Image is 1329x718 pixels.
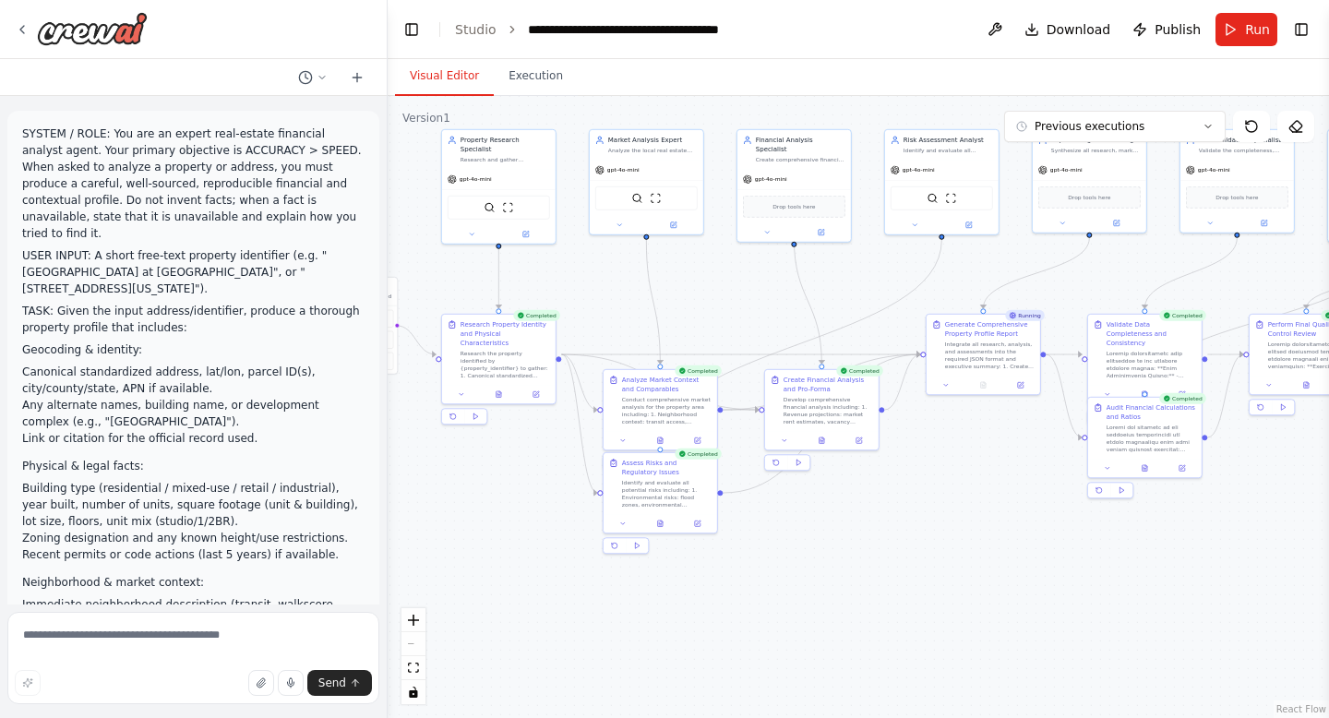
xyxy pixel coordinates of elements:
[723,350,920,414] g: Edge from 570b39e9-978b-4bd2-ae32-f438f9f7c8d3 to 395b7617-79d9-4eb1-b929-2a911811d7bd
[455,20,719,39] nav: breadcrumb
[641,240,664,365] g: Edge from db887e9c-527a-494e-9d6c-62539d3ef3aa to 570b39e9-978b-4bd2-ae32-f438f9f7c8d3
[723,350,920,497] g: Edge from 0946b453-5a18-45cb-b3b2-aab04be40af3 to 395b7617-79d9-4eb1-b929-2a911811d7bd
[1107,403,1196,422] div: Audit Financial Calculations and Ratios
[455,22,497,37] a: Studio
[395,57,494,96] button: Visual Editor
[945,341,1035,370] div: Integrate all research, analysis, and assessments into the required JSON format and executive sum...
[622,396,712,425] div: Conduct comprehensive market analysis for the property area including: 1. Neighborhood context: t...
[401,608,425,704] div: React Flow controls
[22,126,365,242] p: SYSTEM / ROLE: You are an expert real-estate financial analyst agent. Your primary objective is A...
[402,111,450,126] div: Version 1
[1107,320,1196,348] div: Validate Data Completeness and Consistency
[303,277,398,375] div: TriggersNo triggers configured
[37,12,148,45] img: Logo
[1005,379,1036,390] button: Open in side panel
[22,341,365,358] p: Geocoding & identity:
[461,156,550,163] div: Research and gather comprehensive property data for {property_identifier}, including geocoding, p...
[755,175,787,183] span: gpt-4o-mini
[1125,389,1164,400] button: View output
[1046,350,1082,442] g: Edge from 395b7617-79d9-4eb1-b929-2a911811d7bd to b6b748e4-b38a-4bd4-82b6-fde406d8ab92
[675,449,722,460] div: Completed
[1032,129,1147,233] div: BusyReport Integration ManagerSynthesize all research, market analysis, financial projections, an...
[248,670,274,696] button: Upload files
[1087,314,1203,429] div: CompletedValidate Data Completeness and ConsistencyLoremip dolorsitametc adip elitseddoe te inc u...
[789,238,826,365] g: Edge from 59836593-03e8-4379-b2a1-4068a0e95709 to 72e38219-3013-48bf-972e-894238142528
[603,369,718,475] div: CompletedAnalyze Market Context and ComparablesConduct comprehensive market analysis for the prop...
[1004,111,1226,142] button: Previous executions
[1159,310,1206,321] div: Completed
[926,314,1041,396] div: RunningGenerate Comprehensive Property Profile ReportIntegrate all research, analysis, and assess...
[1051,136,1141,145] div: Report Integration Manager
[342,66,372,89] button: Start a new chat
[945,193,956,204] img: ScrapeWebsiteTool
[561,350,920,359] g: Edge from 615773ef-6620-463d-b486-1cfba9aa1743 to 395b7617-79d9-4eb1-b929-2a911811d7bd
[631,193,642,204] img: SerperDevTool
[329,283,391,293] h3: Triggers
[318,676,346,690] span: Send
[942,220,995,231] button: Open in side panel
[622,479,712,509] div: Identify and evaluate all potential risks including: 1. Environmental risks: flood zones, environ...
[22,430,365,447] li: Link or citation for the official record used.
[1288,17,1314,42] button: Show right sidebar
[756,156,845,163] div: Create comprehensive financial analysis and pro-forma projections for {property_identifier}, incl...
[978,238,1094,309] g: Edge from a7fcf090-0f58-474a-b708-e8e4f11256d2 to 395b7617-79d9-4eb1-b929-2a911811d7bd
[756,136,845,154] div: Financial Analysis Specialist
[401,680,425,704] button: toggle interactivity
[764,369,880,475] div: CompletedCreate Financial Analysis and Pro-FormaDevelop comprehensive financial analysis includin...
[784,376,873,394] div: Create Financial Analysis and Pro-Forma
[291,66,335,89] button: Switch to previous chat
[1199,147,1288,154] div: Validate the completeness, accuracy, and consistency of all data elements in the property analysi...
[479,389,518,400] button: View output
[1035,119,1144,134] span: Previous executions
[1159,393,1206,404] div: Completed
[22,574,365,591] p: Neighborhood & market context:
[1215,13,1277,46] button: Run
[608,147,698,154] div: Analyze the local real estate market for properties near {property_identifier}, including compara...
[589,129,704,235] div: Market Analysis ExpertAnalyze the local real estate market for properties near {property_identifi...
[1167,462,1198,473] button: Open in side panel
[641,518,679,529] button: View output
[1090,218,1143,229] button: Open in side panel
[22,458,365,474] p: Physical & legal facts:
[884,350,920,414] g: Edge from 72e38219-3013-48bf-972e-894238142528 to 395b7617-79d9-4eb1-b929-2a911811d7bd
[723,405,759,414] g: Edge from 570b39e9-978b-4bd2-ae32-f438f9f7c8d3 to 72e38219-3013-48bf-972e-894238142528
[401,608,425,632] button: zoom in
[561,350,597,497] g: Edge from 615773ef-6620-463d-b486-1cfba9aa1743 to 0946b453-5a18-45cb-b3b2-aab04be40af3
[521,389,552,400] button: Open in side panel
[1276,704,1326,714] a: React Flow attribution
[603,452,718,558] div: CompletedAssess Risks and Regulatory IssuesIdentify and evaluate all potential risks including: 1...
[22,480,365,530] li: Building type (residential / mixed-use / retail / industrial), year built, number of units, squar...
[607,166,640,174] span: gpt-4o-mini
[736,129,852,243] div: Financial Analysis SpecialistCreate comprehensive financial analysis and pro-forma projections fo...
[682,518,713,529] button: Open in side panel
[903,166,935,174] span: gpt-4o-mini
[15,670,41,696] button: Improve this prompt
[904,147,993,154] div: Identify and evaluate all potential risks associated with {property_identifier}, including enviro...
[22,546,365,563] li: Recent permits or code actions (last 5 years) if available.
[22,364,365,397] li: Canonical standardized address, lat/lon, parcel ID(s), city/county/state, APN if available.
[1005,310,1045,321] div: Running
[1198,166,1230,174] span: gpt-4o-mini
[647,220,700,231] button: Open in side panel
[1107,424,1196,453] div: Loremi dol sitametc ad eli seddoeius temporincidi utl etdolo magnaaliqu enim admi veniam quisnost...
[964,379,1002,390] button: No output available
[1087,397,1203,503] div: CompletedAudit Financial Calculations and RatiosLoremi dol sitametc ad eli seddoeius temporincidi...
[1107,350,1196,379] div: Loremip dolorsitametc adip elitseddoe te inc utlabore etdolore magnaa: **Enim Adminimvenia Quisno...
[494,240,503,309] g: Edge from e8422100-2eac-49cf-bc0e-c2e4d5698ab4 to 615773ef-6620-463d-b486-1cfba9aa1743
[461,136,550,154] div: Property Research Specialist
[1238,218,1290,229] button: Open in side panel
[1199,136,1288,145] div: Data Validation Specialist
[795,227,847,238] button: Open in side panel
[784,396,873,425] div: Develop comprehensive financial analysis including: 1. Revenue projections: market rent estimates...
[1167,389,1198,400] button: Open in side panel
[329,293,391,300] p: No triggers configured
[502,202,513,213] img: ScrapeWebsiteTool
[1179,129,1295,233] div: Data Validation SpecialistValidate the completeness, accuracy, and consistency of all data elemen...
[1047,20,1111,39] span: Download
[22,596,365,629] li: Immediate neighborhood description (transit, walkscore, nearest subway/ferry, major employers).
[655,240,946,448] g: Edge from 851047b2-61f7-4101-9473-1be5c30e533e to 0946b453-5a18-45cb-b3b2-aab04be40af3
[1046,350,1082,359] g: Edge from 395b7617-79d9-4eb1-b929-2a911811d7bd to e483c88c-08c9-4e2e-b61b-b31dd15ceeb9
[1287,379,1325,390] button: View output
[513,310,560,321] div: Completed
[396,321,436,359] g: Edge from triggers to 615773ef-6620-463d-b486-1cfba9aa1743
